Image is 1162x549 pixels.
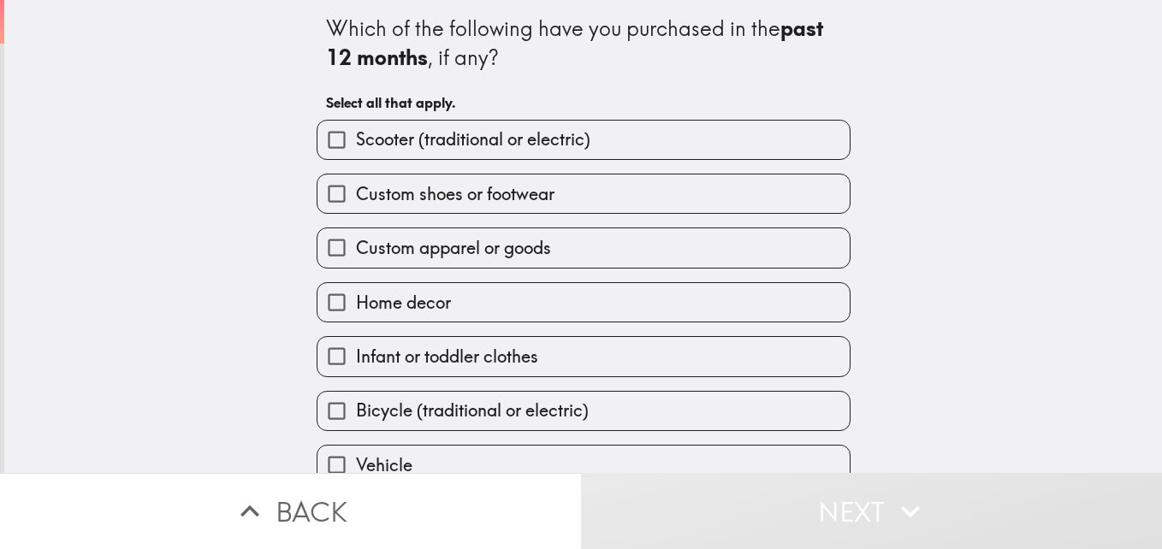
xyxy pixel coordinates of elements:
button: Custom apparel or goods [317,228,850,267]
button: Vehicle [317,446,850,484]
button: Home decor [317,283,850,322]
button: Custom shoes or footwear [317,174,850,213]
span: Home decor [356,291,451,315]
button: Scooter (traditional or electric) [317,121,850,159]
span: Custom apparel or goods [356,236,551,260]
span: Custom shoes or footwear [356,182,554,206]
span: Scooter (traditional or electric) [356,127,590,151]
button: Infant or toddler clothes [317,337,850,375]
button: Next [581,473,1162,549]
span: Vehicle [356,453,412,477]
span: Bicycle (traditional or electric) [356,398,589,422]
h6: Select all that apply. [326,93,841,112]
span: Infant or toddler clothes [356,345,538,369]
b: past 12 months [326,15,828,70]
button: Bicycle (traditional or electric) [317,392,850,430]
div: Which of the following have you purchased in the , if any? [326,15,841,72]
